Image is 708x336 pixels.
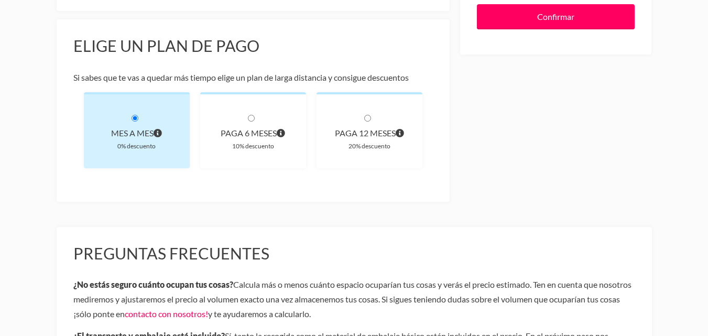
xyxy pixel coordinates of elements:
a: contacto con nosotros! [125,309,208,319]
h3: Preguntas frecuentes [73,244,635,264]
div: paga 12 meses [333,126,406,140]
div: 10% descuento [217,140,289,151]
span: Pagas al principio de cada mes por el volumen que ocupan tus cosas. A diferencia de otros planes ... [154,126,162,140]
p: Calcula más o menos cuánto espacio ocuparían tus cosas y verás el precio estimado. Ten en cuenta ... [73,277,635,321]
input: Confirmar [477,4,635,29]
span: Pagas cada 6 meses por el volumen que ocupan tus cosas. El precio incluye el descuento de 10% y e... [277,126,285,140]
span: Pagas cada 12 meses por el volumen que ocupan tus cosas. El precio incluye el descuento de 20% y ... [396,126,404,140]
div: paga 6 meses [217,126,289,140]
p: Si sabes que te vas a quedar más tiempo elige un plan de larga distancia y consigue descuentos [73,70,433,85]
iframe: Chat Widget [519,202,708,336]
b: ¿No estás seguro cuánto ocupan tus cosas? [73,279,233,289]
div: Mes a mes [101,126,173,140]
div: 0% descuento [101,140,173,151]
div: 20% descuento [333,140,406,151]
h3: Elige un plan de pago [73,36,433,56]
div: Widget de chat [519,202,708,336]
